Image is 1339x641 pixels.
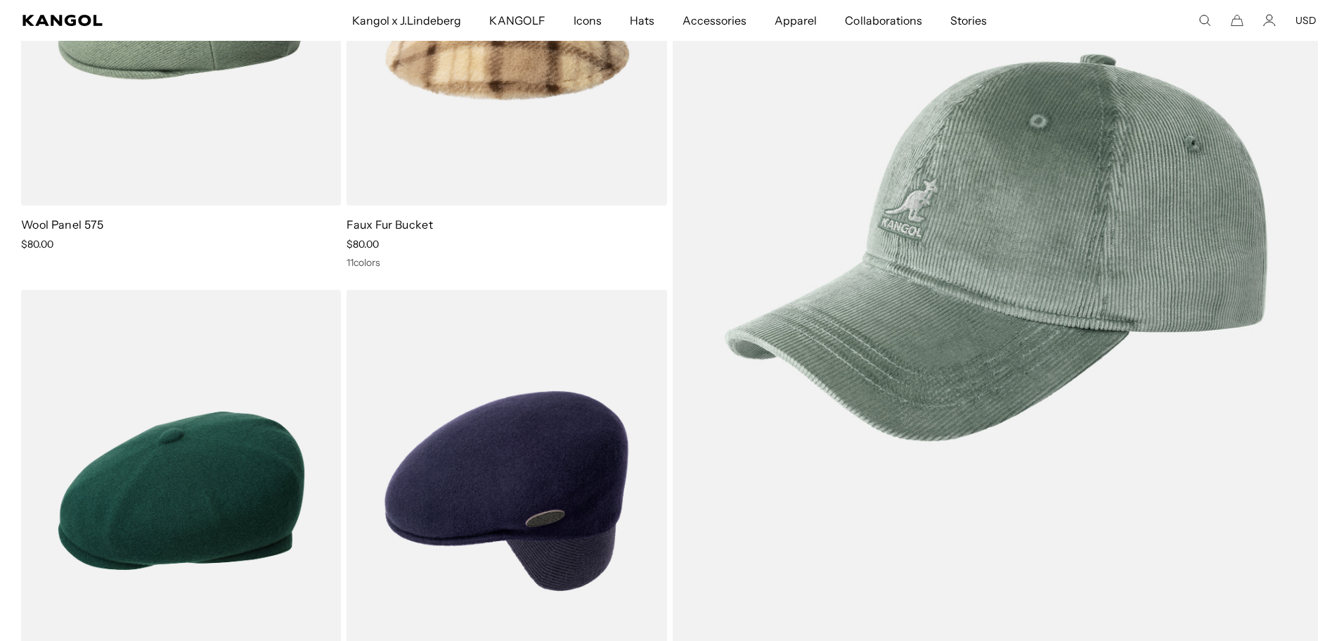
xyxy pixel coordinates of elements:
[21,217,103,231] a: Wool Panel 575
[22,15,233,26] a: Kangol
[1295,14,1317,27] button: USD
[1231,14,1243,27] button: Cart
[347,238,379,250] span: $80.00
[347,256,666,269] div: 11 colors
[1263,14,1276,27] a: Account
[347,217,433,231] a: Faux Fur Bucket
[1198,14,1211,27] summary: Search here
[21,238,53,250] span: $80.00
